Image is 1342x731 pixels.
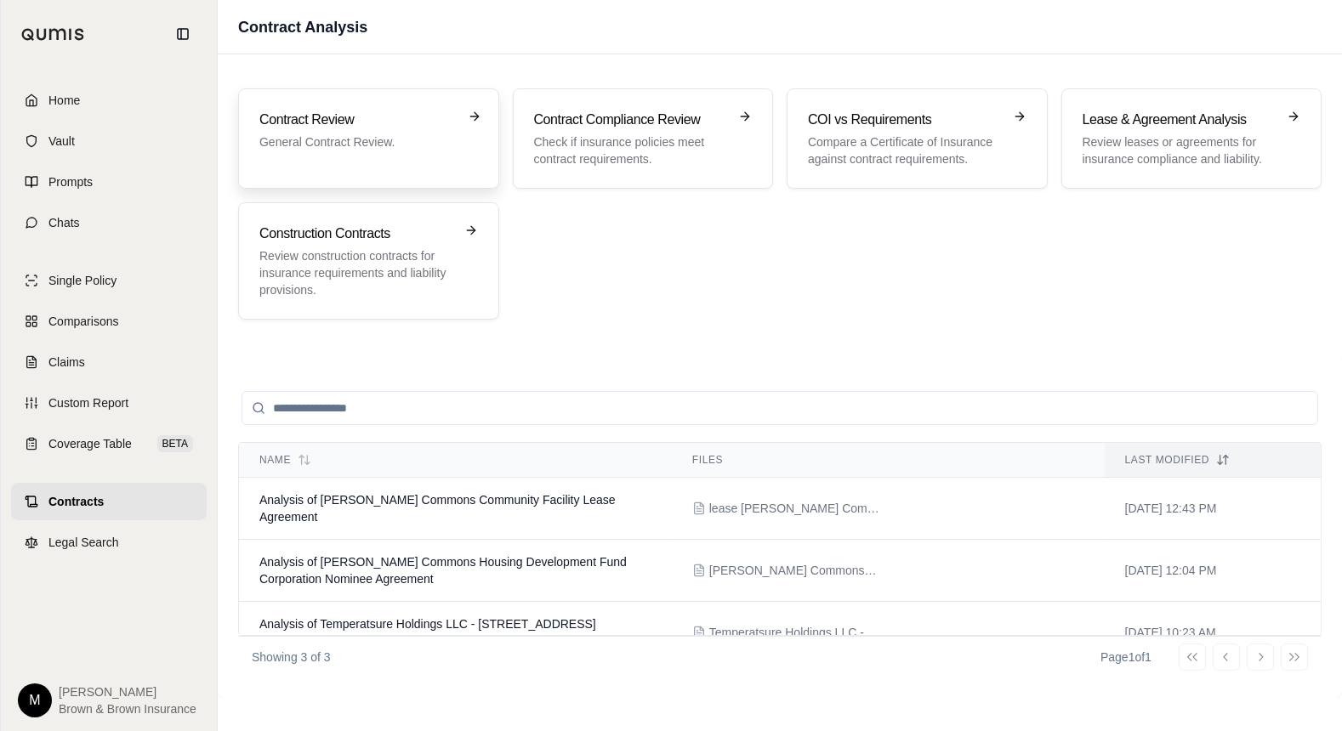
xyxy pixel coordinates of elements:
div: Page 1 of 1 [1100,649,1152,666]
h3: COI vs Requirements [808,110,1003,130]
a: Claims [11,343,207,381]
button: Collapse sidebar [169,20,196,48]
td: [DATE] 12:43 PM [1105,478,1321,540]
span: Home [48,92,80,109]
span: Coverage Table [48,435,132,452]
span: Custom Report [48,394,128,411]
span: Prompts [48,173,93,190]
a: Single Policy [11,262,207,299]
div: M [18,683,52,717]
a: Comparisons [11,303,207,340]
span: Vault [48,133,75,150]
span: Analysis of Stanley Commons Community Facility Lease Agreement [259,493,616,524]
span: [PERSON_NAME] [59,683,196,700]
span: Temperatsure Holdings LLC - 31 Robinson Street Lease (FULLY EXECUTED).pdf [709,624,879,641]
a: Home [11,82,207,119]
img: Qumis Logo [21,28,85,41]
a: Vault [11,122,207,160]
th: Files [672,443,1105,478]
p: Compare a Certificate of Insurance against contract requirements. [808,133,1003,167]
p: Review leases or agreements for insurance compliance and liability. [1083,133,1277,167]
td: [DATE] 12:04 PM [1105,540,1321,602]
span: Analysis of Stanley Commons Housing Development Fund Corporation Nominee Agreement [259,555,627,586]
td: [DATE] 10:23 AM [1105,602,1321,664]
h3: Contract Compliance Review [534,110,729,130]
a: Contracts [11,483,207,520]
p: General Contract Review. [259,133,454,150]
a: Coverage TableBETA [11,425,207,462]
span: Contracts [48,493,104,510]
span: Single Policy [48,272,117,289]
a: Prompts [11,163,207,201]
h3: Lease & Agreement Analysis [1083,110,1277,130]
div: Name [259,453,651,467]
div: Last modified [1125,453,1300,467]
a: Legal Search [11,524,207,561]
span: Comparisons [48,313,118,330]
a: Custom Report [11,384,207,422]
a: Chats [11,204,207,241]
p: Check if insurance policies meet contract requirements. [534,133,729,167]
span: BETA [157,435,193,452]
p: Showing 3 of 3 [252,649,331,666]
span: Legal Search [48,534,119,551]
span: Claims [48,354,85,371]
span: Analysis of Temperatsure Holdings LLC - 31 Robinson Street Lease Agreement [259,617,596,648]
span: Brown & Brown Insurance [59,700,196,717]
span: Chats [48,214,80,231]
span: Stanley Commons Housing Development Fund Corporation Nominee Agreement.pdf [709,562,879,579]
span: lease Stanley Commons ENY.pdf [709,500,879,517]
h3: Construction Contracts [259,224,454,244]
h3: Contract Review [259,110,454,130]
p: Review construction contracts for insurance requirements and liability provisions. [259,247,454,298]
h1: Contract Analysis [238,15,367,39]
